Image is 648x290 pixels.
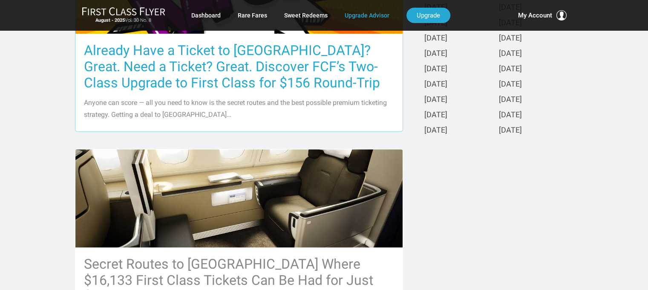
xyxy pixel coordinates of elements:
span: My Account [518,10,552,20]
a: [DATE] [499,34,522,43]
strong: August - 2025 [95,17,125,23]
a: Rare Fares [238,8,267,23]
a: Upgrade [406,8,450,23]
a: [DATE] [499,65,522,74]
a: [DATE] [424,34,447,43]
a: [DATE] [424,96,447,104]
a: [DATE] [499,111,522,120]
a: [DATE] [424,65,447,74]
h3: Already Have a Ticket to [GEOGRAPHIC_DATA]? Great. Need a Ticket? Great. Discover FCF’s Two-Class... [84,42,394,91]
a: [DATE] [424,126,447,135]
a: Sweet Redeems [284,8,328,23]
button: My Account [518,10,567,20]
small: Vol. 30 No. 8 [82,17,165,23]
a: First Class FlyerAugust - 2025Vol. 30 No. 8 [82,7,165,24]
a: [DATE] [499,96,522,104]
a: Dashboard [191,8,221,23]
a: [DATE] [499,126,522,135]
img: First Class Flyer [82,7,165,16]
p: Anyone can score — all you need to know is the secret routes and the best possible premium ticket... [84,97,394,121]
a: [DATE] [424,80,447,89]
a: Upgrade Advisor [345,8,389,23]
a: [DATE] [499,49,522,58]
a: [DATE] [499,80,522,89]
a: [DATE] [424,111,447,120]
a: [DATE] [424,49,447,58]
